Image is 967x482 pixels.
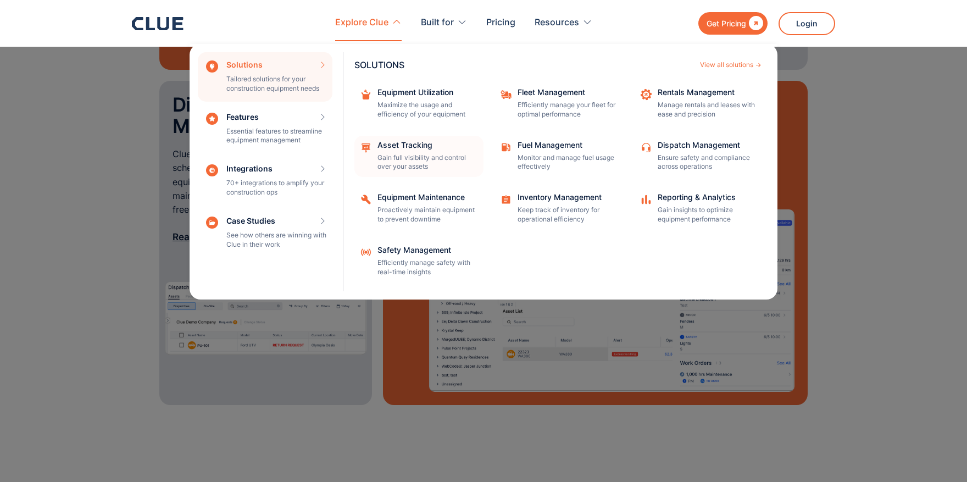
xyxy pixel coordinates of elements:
[635,136,764,178] a: Dispatch ManagementEnsure safety and compliance across operations
[658,153,757,172] p: Ensure safety and compliance across operations
[165,282,366,355] img: dispatch management software
[377,153,476,172] p: Gain full visibility and control over your assets
[707,16,746,30] div: Get Pricing
[658,193,757,201] div: Reporting & Analytics
[518,88,616,96] div: Fleet Management
[635,83,764,125] a: Rentals ManagementManage rentals and leases with ease and precision
[494,83,624,125] a: Fleet ManagementEfficiently manage your fleet for optimal performance
[486,5,515,40] a: Pricing
[360,246,372,258] img: Safety Management
[354,241,483,282] a: Safety ManagementEfficiently manage safety with real-time insights
[535,5,579,40] div: Resources
[698,12,768,35] a: Get Pricing
[658,141,757,149] div: Dispatch Management
[377,88,476,96] div: Equipment Utilization
[640,88,652,101] img: repair icon image
[518,101,616,119] p: Efficiently manage your fleet for optimal performance
[518,153,616,172] p: Monitor and manage fuel usage effectively
[377,206,476,224] p: Proactively maintain equipment to prevent downtime
[335,5,388,40] div: Explore Clue
[658,88,757,96] div: Rentals Management
[769,328,967,482] iframe: Chat Widget
[377,141,476,149] div: Asset Tracking
[779,12,835,35] a: Login
[377,101,476,119] p: Maximize the usage and efficiency of your equipment
[354,60,694,69] div: SOLUTIONS
[354,136,483,178] a: Asset TrackingGain full visibility and control over your assets
[360,193,372,206] img: Repairing icon
[429,209,794,392] img: utilization report image
[518,141,616,149] div: Fuel Management
[658,101,757,119] p: Manage rentals and leases with ease and precision
[500,88,512,101] img: fleet repair icon
[535,5,592,40] div: Resources
[500,141,512,153] img: fleet fuel icon
[500,193,512,206] img: Task checklist icon
[377,193,476,201] div: Equipment Maintenance
[421,5,454,40] div: Built for
[700,62,761,68] a: View all solutions
[377,258,476,277] p: Efficiently manage safety with real-time insights
[132,41,835,300] nav: Explore Clue
[335,5,402,40] div: Explore Clue
[640,141,652,153] img: Customer support icon
[354,83,483,125] a: Equipment UtilizationMaximize the usage and efficiency of your equipment
[658,206,757,224] p: Gain insights to optimize equipment performance
[494,136,624,178] a: Fuel ManagementMonitor and manage fuel usage effectively
[746,16,763,30] div: 
[635,188,764,230] a: Reporting & AnalyticsGain insights to optimize equipment performance
[377,246,476,254] div: Safety Management
[700,62,753,68] div: View all solutions
[421,5,467,40] div: Built for
[360,141,372,153] img: Maintenance management icon
[518,206,616,224] p: Keep track of inventory for operational efficiency
[518,193,616,201] div: Inventory Management
[360,88,372,101] img: repairing box icon
[354,188,483,230] a: Equipment MaintenanceProactively maintain equipment to prevent downtime
[640,193,652,206] img: analytics icon
[494,188,624,230] a: Inventory ManagementKeep track of inventory for operational efficiency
